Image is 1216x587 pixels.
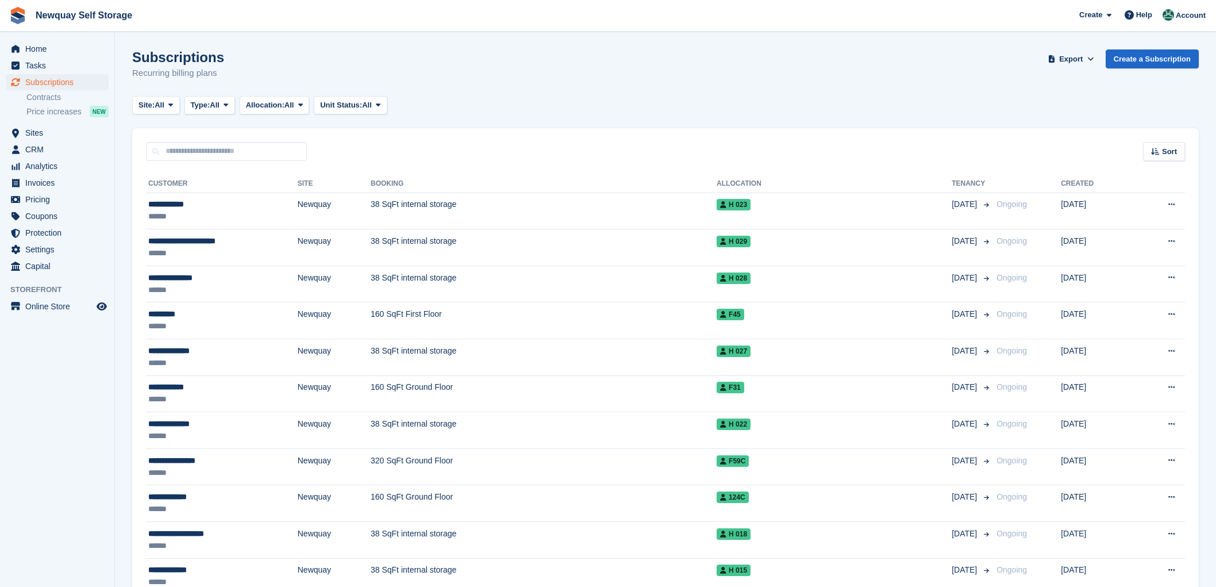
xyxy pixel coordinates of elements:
[155,99,164,111] span: All
[240,96,310,115] button: Allocation: All
[996,199,1027,209] span: Ongoing
[26,92,109,103] a: Contracts
[371,266,717,302] td: 38 SqFt internal storage
[25,241,94,258] span: Settings
[25,41,94,57] span: Home
[1046,49,1096,68] button: Export
[996,456,1027,465] span: Ongoing
[320,99,362,111] span: Unit Status:
[717,419,751,430] span: H 022
[6,298,109,314] a: menu
[25,175,94,191] span: Invoices
[298,229,371,266] td: Newquay
[952,198,979,210] span: [DATE]
[952,418,979,430] span: [DATE]
[25,141,94,158] span: CRM
[6,191,109,208] a: menu
[1061,485,1133,522] td: [DATE]
[25,208,94,224] span: Coupons
[6,57,109,74] a: menu
[6,175,109,191] a: menu
[191,99,210,111] span: Type:
[996,236,1027,245] span: Ongoing
[717,382,744,393] span: F31
[952,381,979,393] span: [DATE]
[298,375,371,412] td: Newquay
[996,309,1027,319] span: Ongoing
[6,141,109,158] a: menu
[996,419,1027,428] span: Ongoing
[25,225,94,241] span: Protection
[298,522,371,559] td: Newquay
[952,491,979,503] span: [DATE]
[10,284,114,296] span: Storefront
[6,241,109,258] a: menu
[25,57,94,74] span: Tasks
[298,339,371,376] td: Newquay
[371,339,717,376] td: 38 SqFt internal storage
[1061,522,1133,559] td: [DATE]
[1061,193,1133,229] td: [DATE]
[298,448,371,485] td: Newquay
[952,235,979,247] span: [DATE]
[371,193,717,229] td: 38 SqFt internal storage
[298,302,371,339] td: Newquay
[132,49,224,65] h1: Subscriptions
[717,199,751,210] span: H 023
[284,99,294,111] span: All
[371,375,717,412] td: 160 SqFt Ground Floor
[25,125,94,141] span: Sites
[1163,9,1174,21] img: JON
[996,492,1027,501] span: Ongoing
[132,96,180,115] button: Site: All
[6,125,109,141] a: menu
[132,67,224,80] p: Recurring billing plans
[210,99,220,111] span: All
[25,298,94,314] span: Online Store
[996,529,1027,538] span: Ongoing
[717,346,751,357] span: H 027
[717,273,751,284] span: H 028
[717,236,751,247] span: H 029
[952,175,992,193] th: Tenancy
[6,74,109,90] a: menu
[717,175,952,193] th: Allocation
[1176,10,1206,21] span: Account
[26,106,82,117] span: Price increases
[314,96,387,115] button: Unit Status: All
[371,175,717,193] th: Booking
[298,485,371,522] td: Newquay
[1061,229,1133,266] td: [DATE]
[952,455,979,467] span: [DATE]
[1061,302,1133,339] td: [DATE]
[25,258,94,274] span: Capital
[184,96,235,115] button: Type: All
[996,346,1027,355] span: Ongoing
[1061,412,1133,449] td: [DATE]
[138,99,155,111] span: Site:
[1061,375,1133,412] td: [DATE]
[371,522,717,559] td: 38 SqFt internal storage
[996,382,1027,392] span: Ongoing
[6,208,109,224] a: menu
[1061,175,1133,193] th: Created
[1079,9,1102,21] span: Create
[952,308,979,320] span: [DATE]
[90,106,109,117] div: NEW
[362,99,372,111] span: All
[1059,53,1083,65] span: Export
[1061,266,1133,302] td: [DATE]
[298,175,371,193] th: Site
[1061,448,1133,485] td: [DATE]
[371,485,717,522] td: 160 SqFt Ground Floor
[717,528,751,540] span: H 018
[146,175,298,193] th: Customer
[717,565,751,576] span: H 015
[6,41,109,57] a: menu
[298,266,371,302] td: Newquay
[717,492,749,503] span: 124C
[1162,146,1177,158] span: Sort
[371,412,717,449] td: 38 SqFt internal storage
[6,258,109,274] a: menu
[25,74,94,90] span: Subscriptions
